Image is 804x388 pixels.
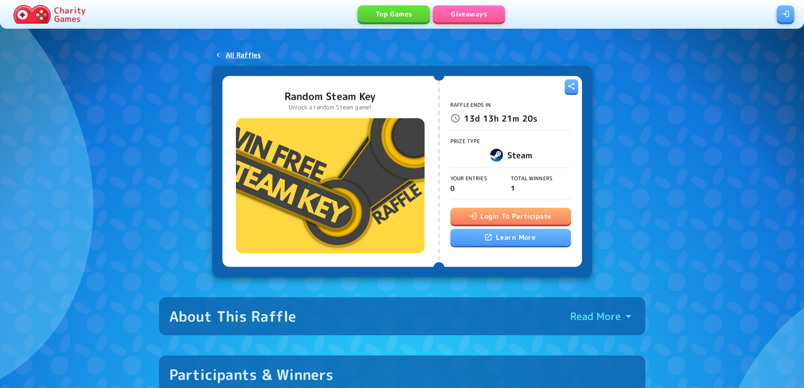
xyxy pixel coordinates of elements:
a: Charity Games [10,3,89,25]
h6: Steam [507,148,533,162]
span: Your Entries [450,175,487,182]
img: Random Steam Key [236,118,425,253]
p: Unlock a random Steam game! [284,103,376,111]
p: 0 [450,183,511,193]
button: About This RaffleRead More [159,297,645,335]
a: Giveaways [433,5,505,22]
p: All Raffles [226,50,261,60]
span: Prize Type [450,138,480,145]
div: Participants & Winners [169,366,334,383]
span: Raffle Ends In [450,101,491,109]
p: 13d 13h 21m 20s [464,111,537,125]
a: Top Games [358,5,430,22]
div: About This Raffle [169,307,297,325]
img: Charity.Games [14,5,51,24]
span: Total Winners [511,175,552,182]
a: All Raffles [212,47,265,62]
p: Charity Games [54,6,86,23]
p: Read More [570,309,621,323]
button: Login To Participate [450,208,571,225]
p: 1 [511,183,571,193]
p: Random Steam Key [284,90,376,103]
a: Learn More [450,229,571,246]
